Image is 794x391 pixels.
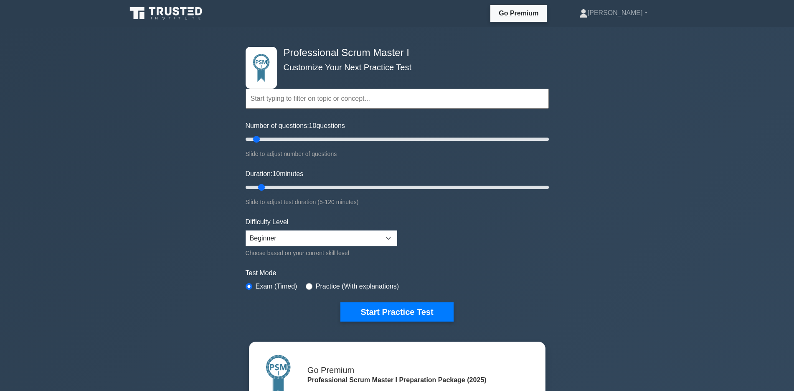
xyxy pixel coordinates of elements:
a: [PERSON_NAME] [559,5,668,21]
div: Slide to adjust test duration (5-120 minutes) [246,197,549,207]
label: Difficulty Level [246,217,289,227]
button: Start Practice Test [340,302,453,322]
label: Practice (With explanations) [316,281,399,291]
label: Test Mode [246,268,549,278]
input: Start typing to filter on topic or concept... [246,89,549,109]
span: 10 [309,122,317,129]
a: Go Premium [494,8,543,18]
span: 10 [272,170,280,177]
div: Choose based on your current skill level [246,248,397,258]
label: Duration: minutes [246,169,304,179]
label: Number of questions: questions [246,121,345,131]
h4: Professional Scrum Master I [280,47,508,59]
div: Slide to adjust number of questions [246,149,549,159]
label: Exam (Timed) [256,281,297,291]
